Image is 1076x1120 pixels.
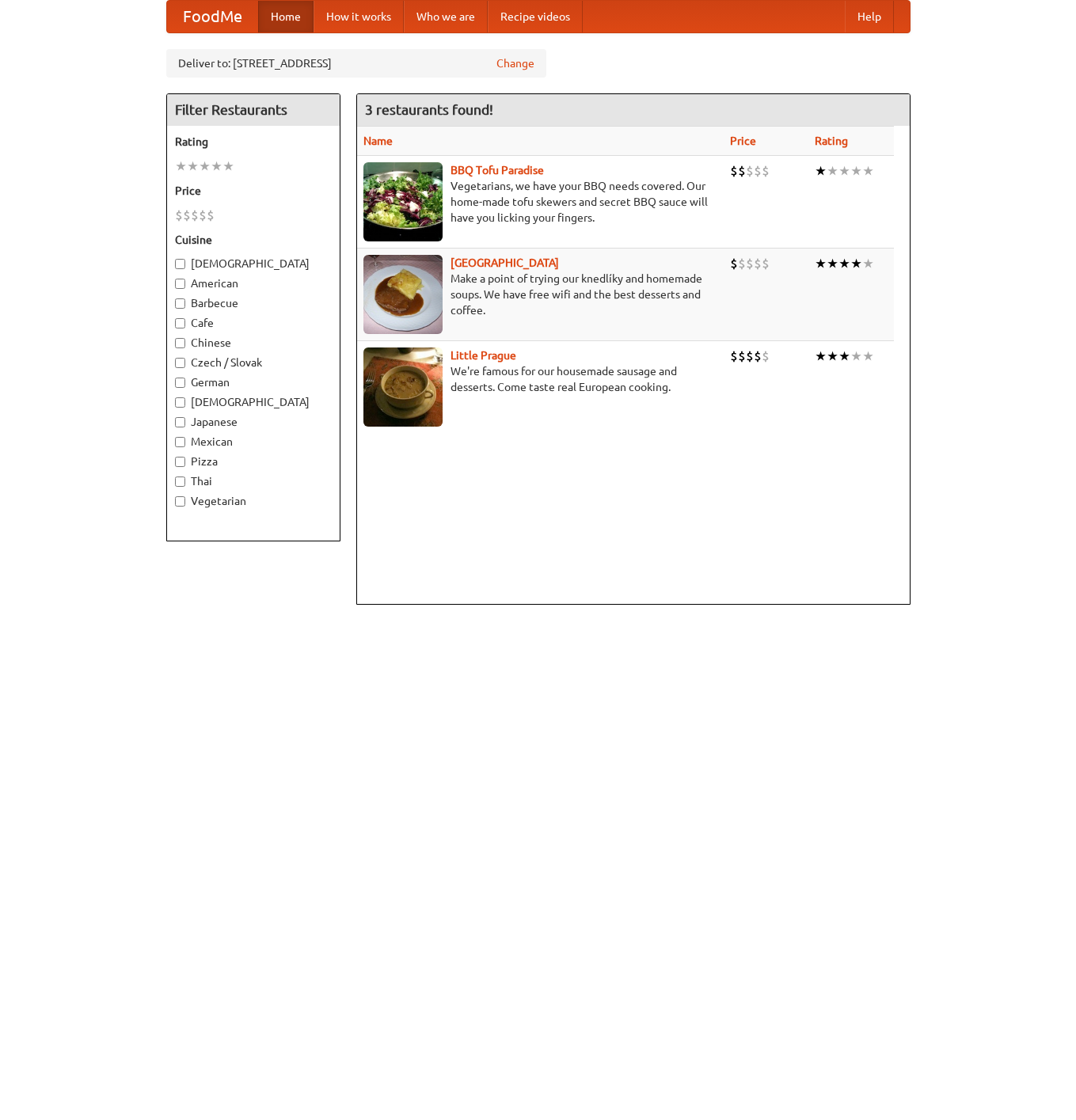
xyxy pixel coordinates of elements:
li: ★ [838,162,850,180]
input: American [175,279,185,289]
input: Czech / Slovak [175,358,185,368]
li: $ [175,207,183,224]
a: [GEOGRAPHIC_DATA] [451,256,559,269]
a: Name [363,135,393,147]
li: $ [762,347,770,365]
li: $ [746,162,754,180]
li: ★ [175,158,187,175]
li: ★ [827,162,838,180]
li: $ [199,207,207,224]
label: American [175,275,332,291]
li: $ [754,347,762,365]
a: Home [258,1,314,32]
label: Vegetarian [175,493,332,509]
h5: Rating [175,134,332,150]
a: BBQ Tofu Paradise [451,164,544,177]
li: $ [730,162,738,180]
li: ★ [815,162,827,180]
a: Who we are [404,1,488,32]
p: We're famous for our housemade sausage and desserts. Come taste real European cooking. [363,363,718,395]
input: Japanese [175,417,185,427]
li: ★ [850,255,862,272]
li: ★ [850,162,862,180]
li: $ [738,162,746,180]
li: ★ [862,162,874,180]
input: Chinese [175,338,185,348]
li: ★ [850,347,862,365]
li: $ [754,255,762,272]
li: $ [762,255,770,272]
li: ★ [815,347,827,365]
div: Deliver to: [STREET_ADDRESS] [166,49,546,78]
h4: Filter Restaurants [167,94,340,126]
label: [DEMOGRAPHIC_DATA] [175,394,332,410]
li: ★ [815,255,827,272]
label: Chinese [175,335,332,351]
label: Japanese [175,414,332,430]
input: Vegetarian [175,496,185,507]
li: $ [746,347,754,365]
a: Rating [815,135,848,147]
label: [DEMOGRAPHIC_DATA] [175,256,332,271]
input: [DEMOGRAPHIC_DATA] [175,397,185,408]
h5: Cuisine [175,232,332,248]
a: Change [496,55,534,71]
input: Cafe [175,318,185,328]
li: ★ [862,347,874,365]
a: Recipe videos [488,1,583,32]
label: German [175,374,332,390]
h5: Price [175,183,332,199]
img: littleprague.jpg [363,347,443,427]
li: $ [730,347,738,365]
li: $ [730,255,738,272]
label: Czech / Slovak [175,355,332,370]
li: ★ [211,158,222,175]
a: How it works [314,1,404,32]
label: Cafe [175,315,332,331]
li: $ [746,255,754,272]
li: $ [738,255,746,272]
li: $ [754,162,762,180]
li: $ [183,207,191,224]
li: ★ [222,158,234,175]
img: czechpoint.jpg [363,255,443,334]
li: ★ [862,255,874,272]
p: Make a point of trying our knedlíky and homemade soups. We have free wifi and the best desserts a... [363,271,718,318]
a: Help [845,1,894,32]
label: Thai [175,473,332,489]
li: $ [738,347,746,365]
a: Little Prague [451,349,516,362]
li: ★ [827,255,838,272]
label: Mexican [175,434,332,450]
img: tofuparadise.jpg [363,162,443,241]
input: [DEMOGRAPHIC_DATA] [175,259,185,269]
li: ★ [199,158,211,175]
input: German [175,378,185,388]
input: Mexican [175,437,185,447]
input: Thai [175,476,185,487]
li: $ [762,162,770,180]
label: Pizza [175,454,332,469]
a: Price [730,135,756,147]
li: $ [191,207,199,224]
label: Barbecue [175,295,332,311]
li: ★ [187,158,199,175]
li: ★ [827,347,838,365]
ng-pluralize: 3 restaurants found! [365,102,493,117]
li: ★ [838,255,850,272]
p: Vegetarians, we have your BBQ needs covered. Our home-made tofu skewers and secret BBQ sauce will... [363,178,718,226]
li: ★ [838,347,850,365]
li: $ [207,207,215,224]
input: Pizza [175,457,185,467]
a: FoodMe [167,1,258,32]
input: Barbecue [175,298,185,309]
